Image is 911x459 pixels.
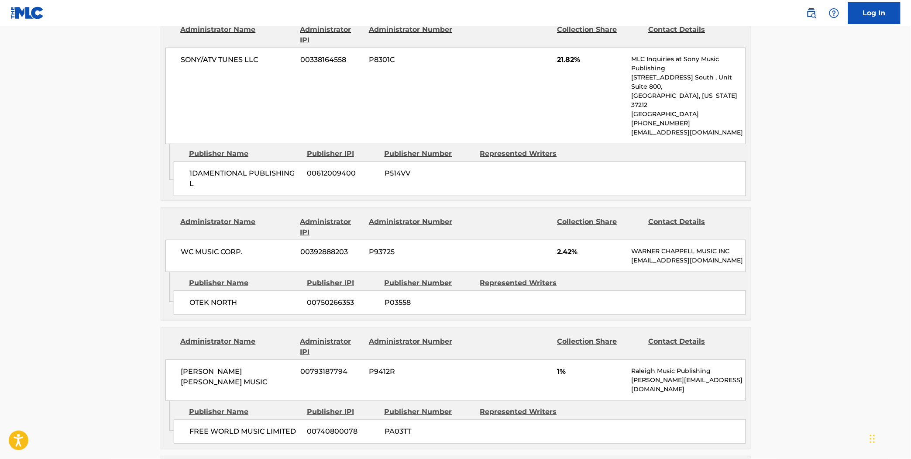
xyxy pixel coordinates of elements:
[631,110,745,119] p: [GEOGRAPHIC_DATA]
[649,24,733,45] div: Contact Details
[480,278,569,288] div: Represented Writers
[870,426,875,452] div: Drag
[307,278,378,288] div: Publisher IPI
[300,366,362,377] span: 00793187794
[369,247,454,257] span: P93725
[307,407,378,417] div: Publisher IPI
[385,168,474,179] span: P514VV
[631,128,745,137] p: [EMAIL_ADDRESS][DOMAIN_NAME]
[189,278,300,288] div: Publisher Name
[369,24,454,45] div: Administrator Number
[181,55,294,65] span: SONY/ATV TUNES LLC
[631,247,745,256] p: WARNER CHAPPELL MUSIC INC
[385,407,474,417] div: Publisher Number
[806,8,817,18] img: search
[189,168,301,189] span: 1DAMENTIONAL PUBLISHING L
[631,256,745,265] p: [EMAIL_ADDRESS][DOMAIN_NAME]
[181,24,294,45] div: Administrator Name
[631,91,745,110] p: [GEOGRAPHIC_DATA], [US_STATE] 37212
[557,55,625,65] span: 21.82%
[189,297,301,308] span: OTEK NORTH
[307,168,378,179] span: 00612009400
[300,217,362,238] div: Administrator IPI
[825,4,843,22] div: Help
[181,217,294,238] div: Administrator Name
[189,148,300,159] div: Publisher Name
[631,73,745,91] p: [STREET_ADDRESS] South , Unit Suite 800,
[300,336,362,357] div: Administrator IPI
[385,148,474,159] div: Publisher Number
[631,376,745,394] p: [PERSON_NAME][EMAIL_ADDRESS][DOMAIN_NAME]
[631,55,745,73] p: MLC Inquiries at Sony Music Publishing
[385,297,474,308] span: P03558
[848,2,901,24] a: Log In
[557,366,625,377] span: 1%
[307,426,378,437] span: 00740800078
[557,247,625,257] span: 2.42%
[369,366,454,377] span: P9412R
[829,8,839,18] img: help
[369,336,454,357] div: Administrator Number
[181,247,294,257] span: WC MUSIC CORP.
[631,366,745,376] p: Raleigh Music Publishing
[803,4,820,22] a: Public Search
[557,24,642,45] div: Collection Share
[307,148,378,159] div: Publisher IPI
[557,336,642,357] div: Collection Share
[189,407,300,417] div: Publisher Name
[867,417,911,459] iframe: Chat Widget
[480,148,569,159] div: Represented Writers
[10,7,44,19] img: MLC Logo
[300,55,362,65] span: 00338164558
[557,217,642,238] div: Collection Share
[631,119,745,128] p: [PHONE_NUMBER]
[189,426,301,437] span: FREE WORLD MUSIC LIMITED
[480,407,569,417] div: Represented Writers
[181,366,294,387] span: [PERSON_NAME] [PERSON_NAME] MUSIC
[181,336,294,357] div: Administrator Name
[649,336,733,357] div: Contact Details
[307,297,378,308] span: 00750266353
[649,217,733,238] div: Contact Details
[385,278,474,288] div: Publisher Number
[385,426,474,437] span: PA03TT
[300,24,362,45] div: Administrator IPI
[300,247,362,257] span: 00392888203
[369,217,454,238] div: Administrator Number
[369,55,454,65] span: P8301C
